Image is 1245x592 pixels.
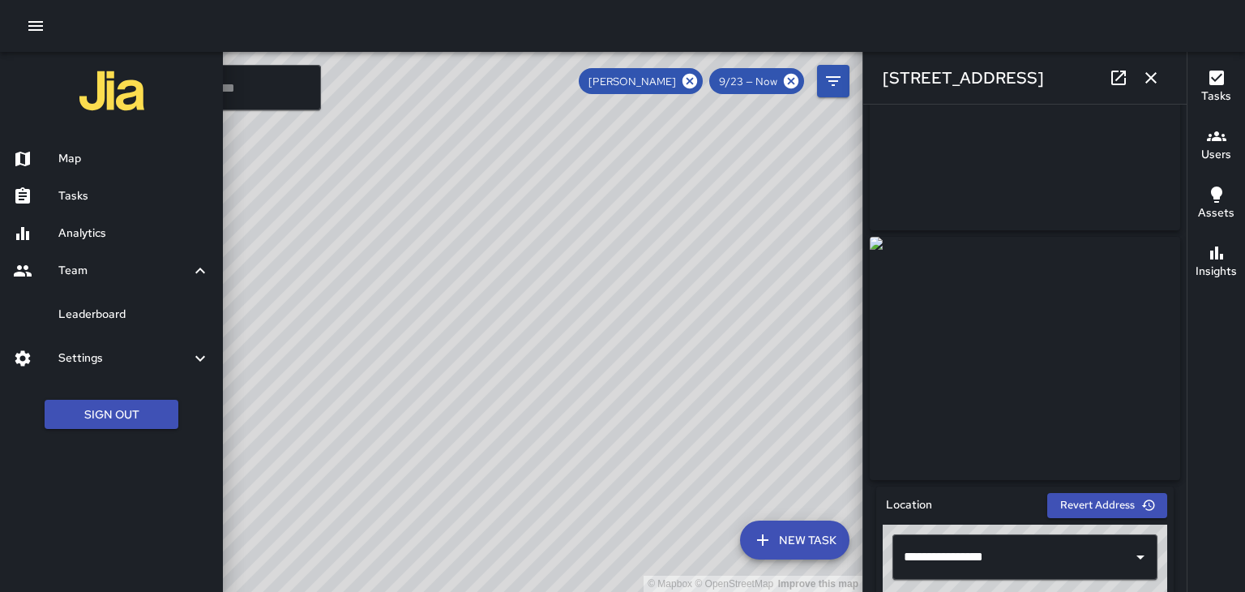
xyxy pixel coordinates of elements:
[1201,146,1231,164] h6: Users
[58,306,210,324] h6: Leaderboard
[740,521,849,560] button: New Task
[1129,546,1152,568] button: Open
[45,400,178,430] button: Sign Out
[58,350,190,367] h6: Settings
[58,262,190,280] h6: Team
[58,187,210,205] h6: Tasks
[886,496,932,514] h6: Location
[883,65,1044,91] h6: [STREET_ADDRESS]
[1047,493,1167,518] button: Revert Address
[870,237,1180,480] img: request_images%2F6995f730-988a-11f0-a148-c3aef57793f4
[1198,204,1234,222] h6: Assets
[58,225,210,242] h6: Analytics
[1196,263,1237,281] h6: Insights
[79,58,144,123] img: jia-logo
[1201,88,1231,105] h6: Tasks
[58,150,210,168] h6: Map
